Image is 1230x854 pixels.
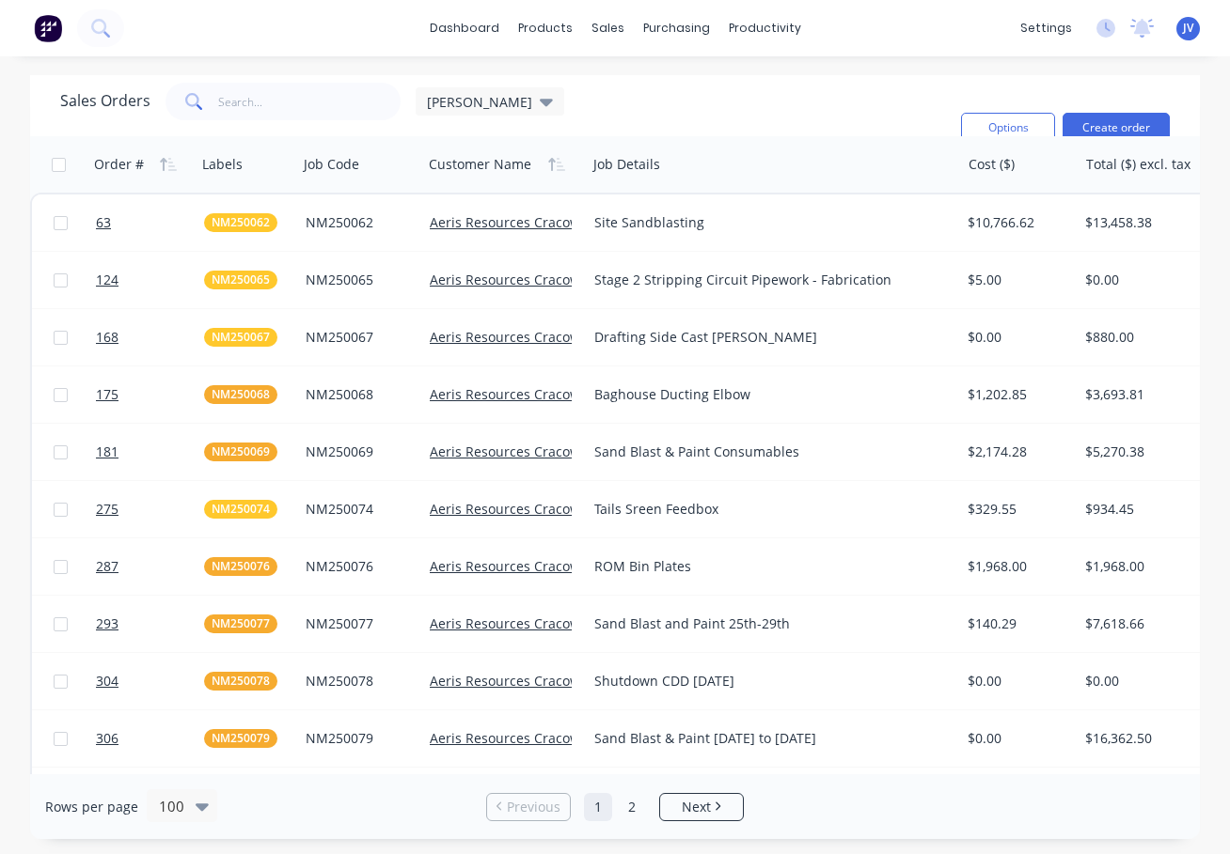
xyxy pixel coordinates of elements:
[430,729,654,747] a: Aeris Resources Cracow Operations
[1011,14,1081,42] div: settings
[968,614,1065,633] div: $140.29
[634,14,719,42] div: purchasing
[509,14,582,42] div: products
[660,798,743,816] a: Next page
[594,500,935,519] div: Tails Sreen Feedbox
[96,557,118,576] span: 287
[306,271,410,289] div: NM250065
[306,672,410,691] div: NM250078
[96,443,118,461] span: 181
[1183,20,1193,37] span: JV
[306,614,410,633] div: NM250077
[204,271,277,289] button: NM250065
[96,596,204,652] a: 293
[479,793,751,821] ul: Pagination
[212,557,270,576] span: NM250076
[204,385,277,404] button: NM250068
[594,213,935,232] div: Site Sandblasting
[594,672,935,691] div: Shutdown CDD [DATE]
[430,557,654,575] a: Aeris Resources Cracow Operations
[968,729,1065,748] div: $0.00
[45,798,138,816] span: Rows per page
[594,328,935,347] div: Drafting Side Cast [PERSON_NAME]
[306,729,410,748] div: NM250079
[212,729,270,748] span: NM250079
[593,155,660,174] div: Job Details
[96,366,204,423] a: 175
[204,500,277,519] button: NM250074
[306,557,410,576] div: NM250076
[96,729,118,748] span: 306
[212,385,270,404] span: NM250068
[304,155,359,174] div: Job Code
[204,614,277,633] button: NM250077
[719,14,811,42] div: productivity
[429,155,531,174] div: Customer Name
[34,14,62,42] img: Factory
[96,672,118,691] span: 304
[212,328,270,347] span: NM250067
[218,83,402,120] input: Search...
[584,793,612,821] a: Page 1 is your current page
[60,92,150,110] h1: Sales Orders
[96,213,111,232] span: 63
[96,385,118,404] span: 175
[594,557,935,576] div: ROM Bin Plates
[96,481,204,537] a: 275
[1063,113,1170,143] button: Create order
[96,194,204,251] a: 63
[212,500,270,519] span: NM250074
[212,271,270,289] span: NM250065
[427,92,532,112] span: [PERSON_NAME]
[968,271,1065,289] div: $5.00
[968,500,1065,519] div: $329.55
[968,213,1065,232] div: $10,766.62
[507,798,560,816] span: Previous
[212,443,270,461] span: NM250069
[96,328,118,347] span: 168
[969,155,1015,174] div: Cost ($)
[968,328,1065,347] div: $0.00
[430,500,654,518] a: Aeris Resources Cracow Operations
[96,768,204,824] a: 307
[306,500,410,519] div: NM250074
[594,614,935,633] div: Sand Blast and Paint 25th-29th
[204,729,277,748] button: NM250079
[96,424,204,480] a: 181
[430,614,654,632] a: Aeris Resources Cracow Operations
[94,155,144,174] div: Order #
[306,443,410,461] div: NM250069
[96,252,204,308] a: 124
[487,798,570,816] a: Previous page
[96,614,118,633] span: 293
[430,328,654,346] a: Aeris Resources Cracow Operations
[96,309,204,365] a: 168
[430,672,654,690] a: Aeris Resources Cracow Operations
[96,538,204,595] a: 287
[594,385,935,404] div: Baghouse Ducting Elbow
[430,213,654,231] a: Aeris Resources Cracow Operations
[682,798,711,816] span: Next
[968,672,1065,691] div: $0.00
[306,385,410,404] div: NM250068
[968,557,1065,576] div: $1,968.00
[420,14,509,42] a: dashboard
[306,328,410,347] div: NM250067
[96,500,118,519] span: 275
[96,710,204,767] a: 306
[212,614,270,633] span: NM250077
[1086,155,1191,174] div: Total ($) excl. tax
[968,385,1065,404] div: $1,202.85
[204,672,277,691] button: NM250078
[306,213,410,232] div: NM250062
[430,385,654,403] a: Aeris Resources Cracow Operations
[96,271,118,289] span: 124
[204,443,277,461] button: NM250069
[618,793,646,821] a: Page 2
[582,14,634,42] div: sales
[430,443,654,460] a: Aeris Resources Cracow Operations
[96,653,204,709] a: 304
[594,271,935,289] div: Stage 2 Stripping Circuit Pipework - Fabrication
[202,155,243,174] div: Labels
[204,213,277,232] button: NM250062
